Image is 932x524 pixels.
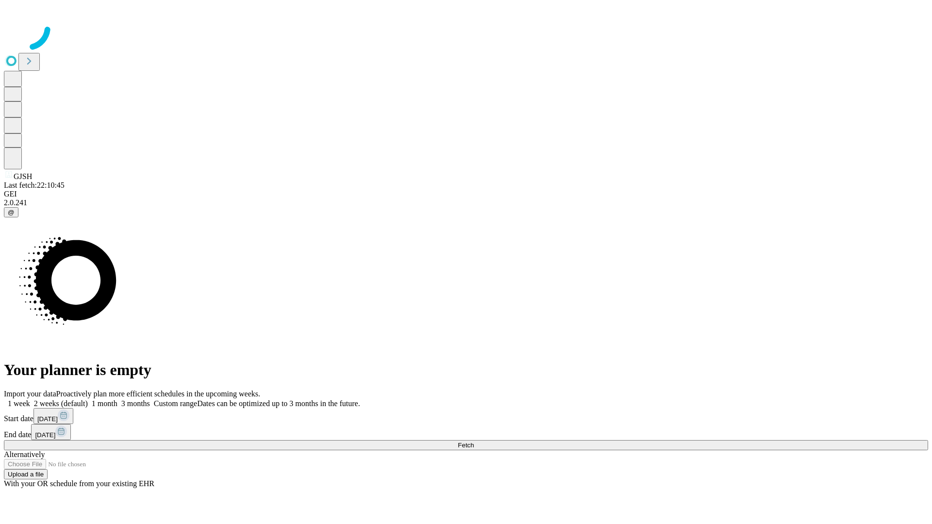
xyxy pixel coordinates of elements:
[4,440,928,450] button: Fetch
[4,408,928,424] div: Start date
[121,399,150,408] span: 3 months
[31,424,71,440] button: [DATE]
[4,181,65,189] span: Last fetch: 22:10:45
[37,415,58,423] span: [DATE]
[4,424,928,440] div: End date
[197,399,360,408] span: Dates can be optimized up to 3 months in the future.
[8,209,15,216] span: @
[4,390,56,398] span: Import your data
[14,172,32,180] span: GJSH
[4,190,928,198] div: GEI
[56,390,260,398] span: Proactively plan more efficient schedules in the upcoming weeks.
[4,361,928,379] h1: Your planner is empty
[4,469,48,479] button: Upload a file
[8,399,30,408] span: 1 week
[4,207,18,217] button: @
[34,399,88,408] span: 2 weeks (default)
[92,399,117,408] span: 1 month
[33,408,73,424] button: [DATE]
[4,450,45,458] span: Alternatively
[154,399,197,408] span: Custom range
[458,442,474,449] span: Fetch
[4,479,154,488] span: With your OR schedule from your existing EHR
[4,198,928,207] div: 2.0.241
[35,431,55,439] span: [DATE]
